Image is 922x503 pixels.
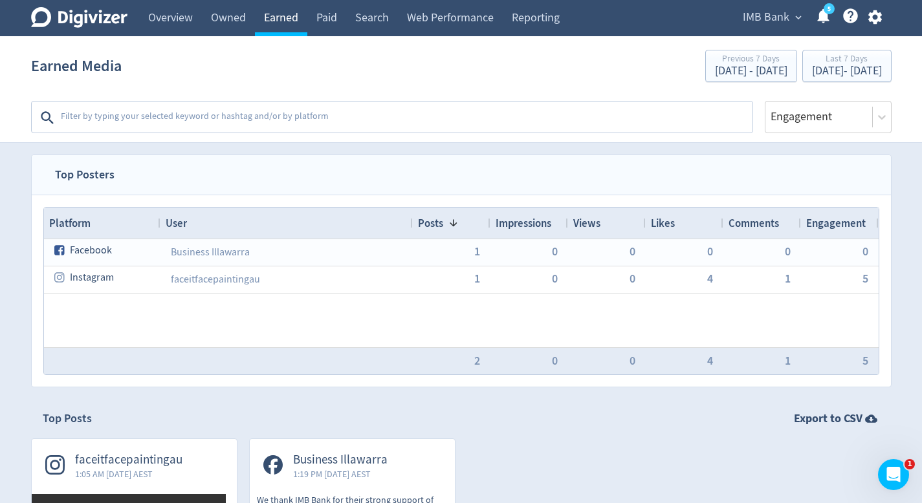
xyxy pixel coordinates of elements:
[43,155,126,195] span: Top Posters
[707,355,713,367] button: 4
[707,273,713,284] button: 4
[862,273,868,284] button: 5
[806,216,866,230] span: Engagement
[785,355,791,367] button: 1
[552,273,558,284] button: 0
[31,45,122,87] h1: Earned Media
[54,244,66,256] svg: facebook
[878,459,909,490] iframe: Intercom live chat
[827,5,830,14] text: 5
[785,246,791,257] button: 0
[802,50,892,82] button: Last 7 Days[DATE]- [DATE]
[707,246,713,257] button: 0
[812,54,882,65] div: Last 7 Days
[552,355,558,367] button: 0
[630,273,635,284] button: 0
[905,459,915,469] span: 1
[573,216,600,230] span: Views
[474,355,480,367] button: 2
[862,246,868,257] button: 0
[715,54,787,65] div: Previous 7 Days
[171,273,260,286] a: faceitfacepaintingau
[715,65,787,77] div: [DATE] - [DATE]
[293,467,388,480] span: 1:19 PM [DATE] AEST
[496,216,551,230] span: Impressions
[70,265,114,290] span: Instagram
[70,238,112,263] span: Facebook
[743,7,789,28] span: IMB Bank
[705,50,797,82] button: Previous 7 Days[DATE] - [DATE]
[293,453,388,467] span: Business Illawarra
[49,216,91,230] span: Platform
[166,216,187,230] span: User
[474,273,480,284] button: 1
[824,3,835,14] a: 5
[812,65,882,77] div: [DATE] - [DATE]
[552,246,558,257] button: 0
[794,411,862,427] strong: Export to CSV
[418,216,443,230] span: Posts
[630,246,635,257] button: 0
[862,355,868,367] button: 5
[729,216,779,230] span: Comments
[171,246,250,259] a: Business Illawarra
[785,273,791,284] button: 1
[793,12,804,23] span: expand_more
[738,7,805,28] button: IMB Bank
[651,216,675,230] span: Likes
[630,355,635,367] button: 0
[43,411,92,427] h2: Top Posts
[54,272,66,283] svg: instagram
[474,246,480,257] button: 1
[75,467,182,480] span: 1:05 AM [DATE] AEST
[75,453,182,467] span: faceitfacepaintingau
